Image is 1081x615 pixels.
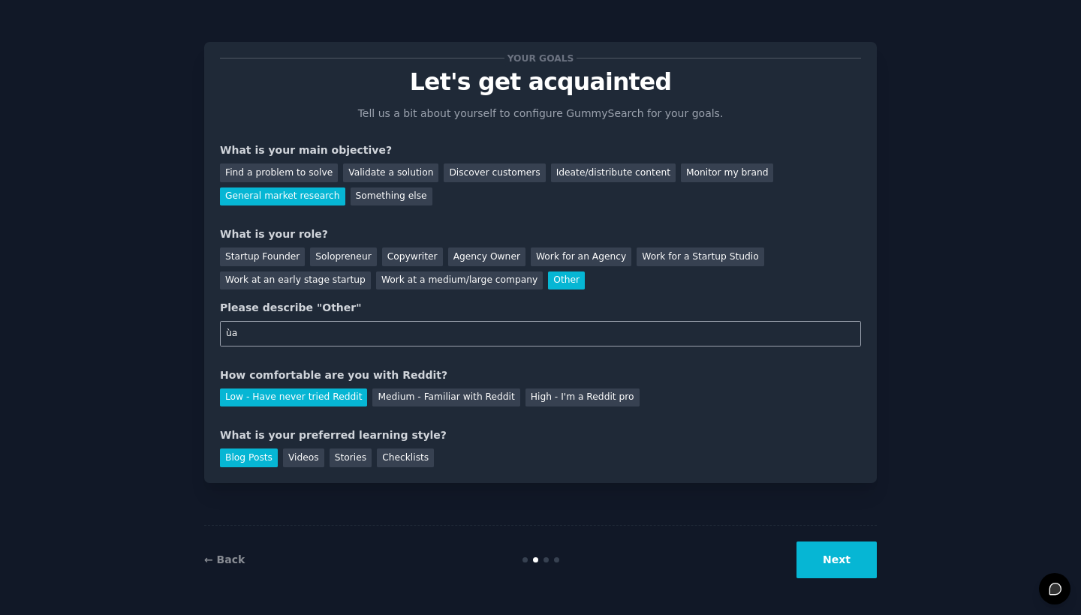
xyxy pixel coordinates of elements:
div: Low - Have never tried Reddit [220,388,367,407]
div: Videos [283,448,324,467]
p: Tell us a bit about yourself to configure GummySearch for your goals. [351,106,730,121]
div: Medium - Familiar with Reddit [372,388,519,407]
div: General market research [220,187,345,206]
div: Work for a Startup Studio [637,247,763,266]
div: How comfortable are you with Reddit? [220,367,861,383]
div: Startup Founder [220,247,305,266]
p: Let's get acquainted [220,69,861,95]
a: ← Back [204,553,245,565]
div: High - I'm a Reddit pro [525,388,640,407]
div: What is your role? [220,226,861,242]
div: What is your preferred learning style? [220,427,861,443]
div: Please describe "Other" [220,300,861,316]
div: Blog Posts [220,448,278,467]
div: Solopreneur [310,247,376,266]
div: Checklists [377,448,434,467]
div: Agency Owner [448,247,525,266]
div: What is your main objective? [220,142,861,158]
div: Something else [351,187,432,206]
div: Validate a solution [343,163,438,182]
div: Work for an Agency [531,247,631,266]
span: Your goals [504,50,577,66]
div: Work at a medium/large company [376,271,543,290]
div: Copywriter [382,247,443,266]
div: Find a problem to solve [220,163,338,182]
div: Discover customers [444,163,545,182]
button: Next [796,541,877,578]
div: Work at an early stage startup [220,271,371,290]
div: Other [548,271,585,290]
div: Ideate/distribute content [551,163,676,182]
div: Stories [330,448,372,467]
input: Your role [220,321,861,346]
div: Monitor my brand [681,163,773,182]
